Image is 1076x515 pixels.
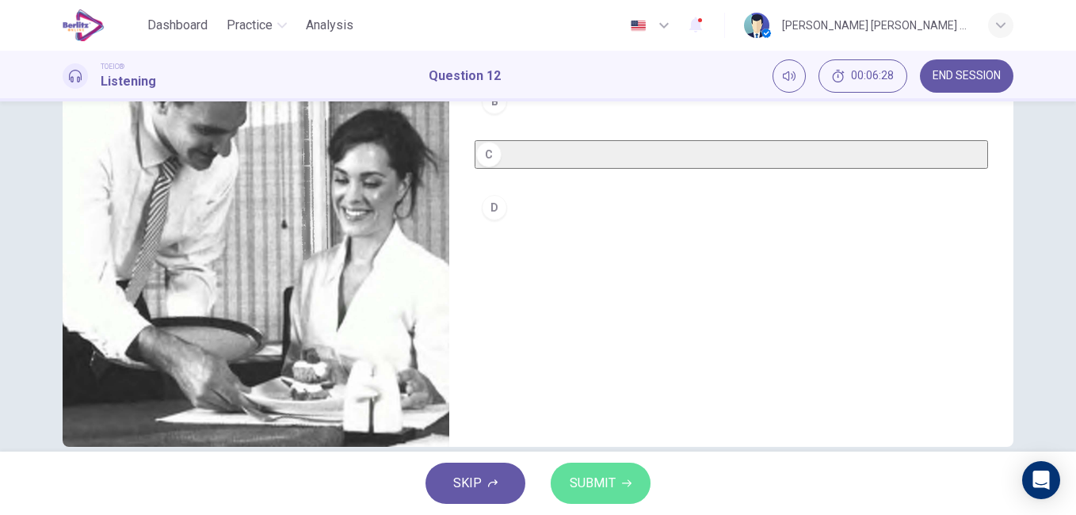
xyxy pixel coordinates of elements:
button: D [475,188,988,227]
div: Hide [818,59,907,93]
button: Dashboard [141,11,214,40]
div: Mute [773,59,806,93]
span: END SESSION [933,70,1001,82]
span: SKIP [453,472,482,494]
h1: Question 12 [429,67,501,86]
span: Practice [227,16,273,35]
span: Dashboard [147,16,208,35]
span: Analysis [306,16,353,35]
button: SUBMIT [551,463,651,504]
img: en [628,20,648,32]
img: Profile picture [744,13,769,38]
span: SUBMIT [570,472,616,494]
div: D [482,195,507,220]
button: END SESSION [920,59,1013,93]
button: SKIP [425,463,525,504]
div: C [476,142,502,167]
button: C [475,140,988,169]
button: Analysis [300,11,360,40]
img: Photographs [63,61,449,447]
span: 00:06:28 [851,70,894,82]
a: EduSynch logo [63,10,141,41]
div: B [482,89,507,114]
div: [PERSON_NAME] [PERSON_NAME] [PERSON_NAME] [782,16,969,35]
button: B [475,82,988,121]
div: Open Intercom Messenger [1022,461,1060,499]
h1: Listening [101,72,156,91]
button: 00:06:28 [818,59,907,93]
img: EduSynch logo [63,10,105,41]
span: TOEIC® [101,61,124,72]
button: Practice [220,11,293,40]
